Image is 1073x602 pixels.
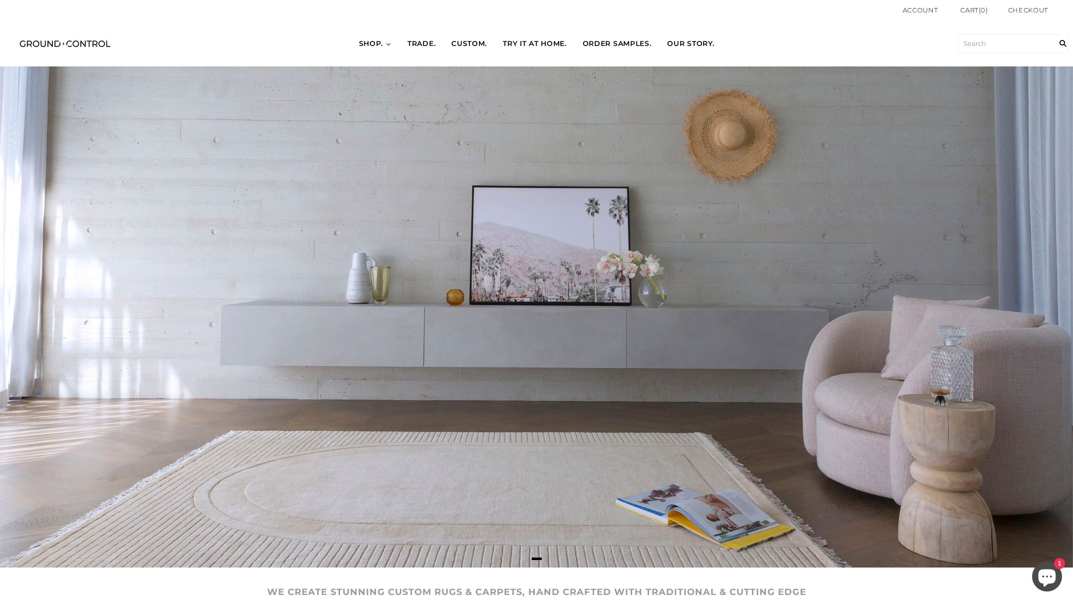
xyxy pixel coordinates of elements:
span: CUSTOM. [451,39,487,49]
a: OUR STORY. [659,30,722,58]
span: ORDER SAMPLES. [583,39,652,49]
span: SHOP. [359,39,383,49]
a: TRY IT AT HOME. [495,30,575,58]
button: Page 1 [532,558,542,560]
span: TRADE. [407,39,435,49]
input: Search [1053,20,1073,66]
span: OUR STORY. [667,39,714,49]
a: CUSTOM. [443,30,495,58]
span: TRY IT AT HOME. [503,39,567,49]
a: SHOP. [351,30,400,58]
inbox-online-store-chat: Shopify online store chat [1029,562,1065,594]
a: Account [903,6,938,14]
a: ORDER SAMPLES. [575,30,660,58]
input: Search [958,34,1068,53]
a: Cart(0) [960,5,988,15]
span: Cart [960,6,979,14]
a: TRADE. [399,30,443,58]
span: 0 [981,6,986,14]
